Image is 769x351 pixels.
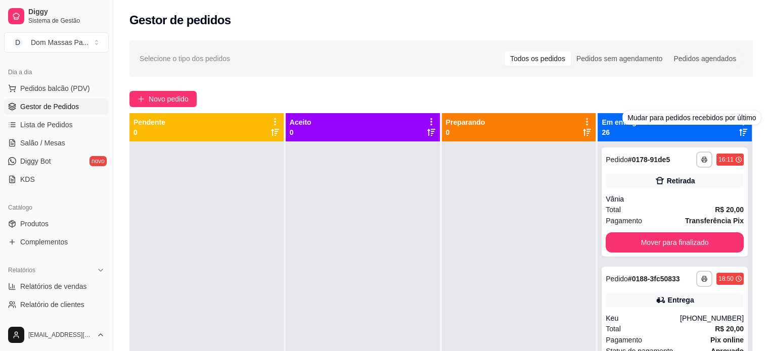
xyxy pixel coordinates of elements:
[710,336,744,344] strong: Pix online
[4,315,109,331] a: Relatório de mesas
[622,111,761,125] div: Mudar para pedidos recebidos por último
[28,8,105,17] span: Diggy
[4,216,109,232] a: Produtos
[133,117,165,127] p: Pendente
[606,156,628,164] span: Pedido
[20,120,73,130] span: Lista de Pedidos
[140,53,230,64] span: Selecione o tipo dos pedidos
[290,117,311,127] p: Aceito
[20,237,68,247] span: Complementos
[20,83,90,93] span: Pedidos balcão (PDV)
[13,37,23,47] span: D
[680,313,744,323] div: [PHONE_NUMBER]
[446,117,485,127] p: Preparando
[718,156,734,164] div: 16:11
[606,204,621,215] span: Total
[685,217,744,225] strong: Transferência Pix
[20,138,65,148] span: Salão / Mesas
[571,52,668,66] div: Pedidos sem agendamento
[129,91,197,107] button: Novo pedido
[628,156,670,164] strong: # 0178-91de5
[718,275,734,283] div: 18:50
[602,117,640,127] p: Em entrega
[4,64,109,80] div: Dia a dia
[606,194,744,204] div: Vânia
[4,278,109,294] a: Relatórios de vendas
[668,52,742,66] div: Pedidos agendados
[4,80,109,96] button: Pedidos balcão (PDV)
[667,176,695,186] div: Retirada
[606,215,642,226] span: Pagamento
[129,12,231,28] h2: Gestor de pedidos
[446,127,485,137] p: 0
[4,153,109,169] a: Diggy Botnovo
[606,323,621,334] span: Total
[290,127,311,137] p: 0
[4,323,109,347] button: [EMAIL_ADDRESS][DOMAIN_NAME]
[606,275,628,283] span: Pedido
[20,299,84,310] span: Relatório de clientes
[4,171,109,187] a: KDS
[505,52,571,66] div: Todos os pedidos
[715,206,744,214] strong: R$ 20,00
[4,117,109,133] a: Lista de Pedidos
[4,32,109,53] button: Select a team
[149,93,189,105] span: Novo pedido
[20,174,35,184] span: KDS
[4,296,109,313] a: Relatório de clientes
[606,232,744,253] button: Mover para finalizado
[4,199,109,216] div: Catálogo
[8,266,35,274] span: Relatórios
[31,37,88,47] div: Dom Massas Pa ...
[20,281,87,291] span: Relatórios de vendas
[715,325,744,333] strong: R$ 20,00
[4,135,109,151] a: Salão / Mesas
[4,98,109,115] a: Gestor de Pedidos
[20,102,79,112] span: Gestor de Pedidos
[4,234,109,250] a: Complementos
[606,313,680,323] div: Keu
[20,318,81,328] span: Relatório de mesas
[602,127,640,137] p: 26
[668,295,694,305] div: Entrega
[138,95,145,103] span: plus
[20,156,51,166] span: Diggy Bot
[606,334,642,345] span: Pagamento
[4,4,109,28] a: DiggySistema de Gestão
[28,17,105,25] span: Sistema de Gestão
[628,275,680,283] strong: # 0188-3fc50833
[133,127,165,137] p: 0
[28,331,93,339] span: [EMAIL_ADDRESS][DOMAIN_NAME]
[20,219,49,229] span: Produtos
